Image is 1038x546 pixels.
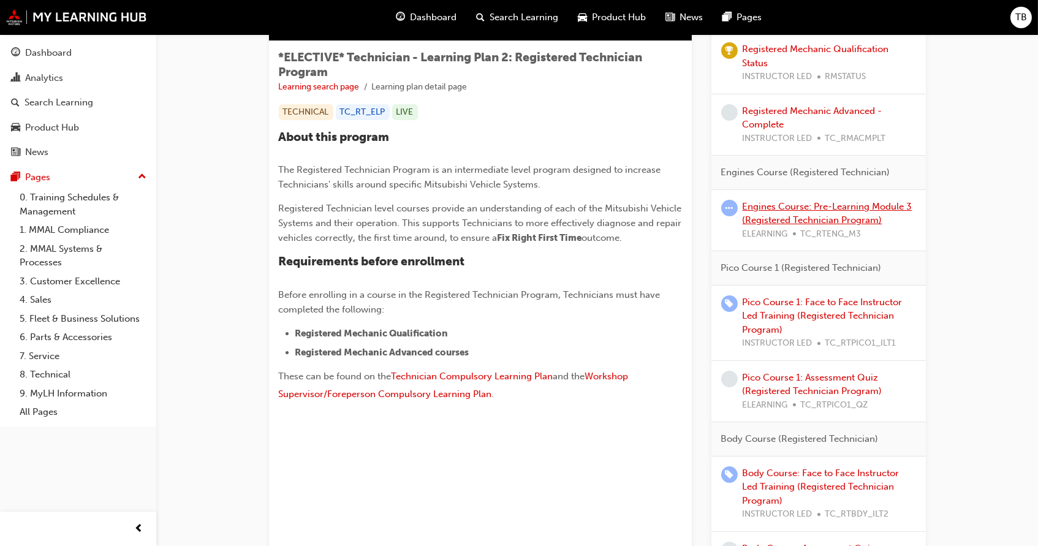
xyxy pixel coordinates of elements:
[825,70,866,84] span: RMSTATUS
[665,10,675,25] span: news-icon
[25,145,48,159] div: News
[721,261,882,275] span: Pico Course 1 (Registered Technician)
[279,50,643,79] span: *ELECTIVE* Technician - Learning Plan 2: Registered Technician Program
[392,371,553,382] a: Technician Compulsory Learning Plan
[476,10,485,25] span: search-icon
[825,507,889,521] span: TC_RTBDY_ILT2
[5,39,151,166] button: DashboardAnalyticsSearch LearningProduct HubNews
[392,104,418,121] div: LIVE
[490,10,558,25] span: Search Learning
[279,254,465,268] span: Requirements before enrollment
[5,141,151,164] a: News
[15,188,151,221] a: 0. Training Schedules & Management
[743,201,912,226] a: Engines Course: Pre-Learning Module 3 (Registered Technician Program)
[721,432,879,446] span: Body Course (Registered Technician)
[713,5,771,30] a: pages-iconPages
[11,48,20,59] span: guage-icon
[743,336,813,351] span: INSTRUCTOR LED
[721,200,738,216] span: learningRecordVerb_ATTEMPT-icon
[11,172,20,183] span: pages-icon
[25,170,50,184] div: Pages
[295,347,469,358] span: Registered Mechanic Advanced courses
[25,121,79,135] div: Product Hub
[336,104,390,121] div: TC_RT_ELP
[825,336,896,351] span: TC_RTPICO1_ILT1
[568,5,656,30] a: car-iconProduct Hub
[15,221,151,240] a: 1. MMAL Compliance
[295,328,449,339] span: Registered Mechanic Qualification
[743,105,882,131] a: Registered Mechanic Advanced - Complete
[721,466,738,483] span: learningRecordVerb_ENROLL-icon
[138,169,146,185] span: up-icon
[721,165,890,180] span: Engines Course (Registered Technician)
[15,384,151,403] a: 9. MyLH Information
[15,403,151,422] a: All Pages
[743,297,903,335] a: Pico Course 1: Face to Face Instructor Led Training (Registered Technician Program)
[25,46,72,60] div: Dashboard
[801,227,862,241] span: TC_RTENG_M3
[1015,10,1027,25] span: TB
[582,232,623,243] span: outcome.
[11,97,20,108] span: search-icon
[15,347,151,366] a: 7. Service
[15,290,151,309] a: 4. Sales
[656,5,713,30] a: news-iconNews
[825,132,886,146] span: TC_RMACMPLT
[592,10,646,25] span: Product Hub
[743,468,900,506] a: Body Course: Face to Face Instructor Led Training (Registered Technician Program)
[680,10,703,25] span: News
[279,82,360,92] a: Learning search page
[492,389,494,400] span: .
[743,372,882,397] a: Pico Course 1: Assessment Quiz (Registered Technician Program)
[279,164,664,190] span: The Registered Technician Program is an intermediate level program designed to increase Technicia...
[15,309,151,328] a: 5. Fleet & Business Solutions
[743,44,889,69] a: Registered Mechanic Qualification Status
[466,5,568,30] a: search-iconSearch Learning
[279,130,390,144] span: About this program
[5,166,151,189] button: Pages
[743,132,813,146] span: INSTRUCTOR LED
[279,203,684,243] span: Registered Technician level courses provide an understanding of each of the Mitsubishi Vehicle Sy...
[498,232,582,243] span: Fix Right First Time
[15,272,151,291] a: 3. Customer Excellence
[743,70,813,84] span: INSTRUCTOR LED
[11,123,20,134] span: car-icon
[743,507,813,521] span: INSTRUCTOR LED
[11,147,20,158] span: news-icon
[135,521,144,537] span: prev-icon
[743,227,788,241] span: ELEARNING
[279,289,663,315] span: Before enrolling in a course in the Registered Technician Program, Technicians must have complete...
[553,371,585,382] span: and the
[15,240,151,272] a: 2. MMAL Systems & Processes
[721,104,738,121] span: learningRecordVerb_NONE-icon
[578,10,587,25] span: car-icon
[25,96,93,110] div: Search Learning
[5,67,151,89] a: Analytics
[721,295,738,312] span: learningRecordVerb_ENROLL-icon
[743,398,788,412] span: ELEARNING
[279,104,333,121] div: TECHNICAL
[410,10,456,25] span: Dashboard
[5,116,151,139] a: Product Hub
[721,371,738,387] span: learningRecordVerb_NONE-icon
[721,42,738,59] span: learningRecordVerb_ACHIEVE-icon
[5,42,151,64] a: Dashboard
[386,5,466,30] a: guage-iconDashboard
[279,371,392,382] span: These can be found on the
[15,365,151,384] a: 8. Technical
[372,80,468,94] li: Learning plan detail page
[11,73,20,84] span: chart-icon
[15,328,151,347] a: 6. Parts & Accessories
[396,10,405,25] span: guage-icon
[722,10,732,25] span: pages-icon
[5,91,151,114] a: Search Learning
[1010,7,1032,28] button: TB
[25,71,63,85] div: Analytics
[6,9,147,25] img: mmal
[737,10,762,25] span: Pages
[801,398,868,412] span: TC_RTPICO1_QZ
